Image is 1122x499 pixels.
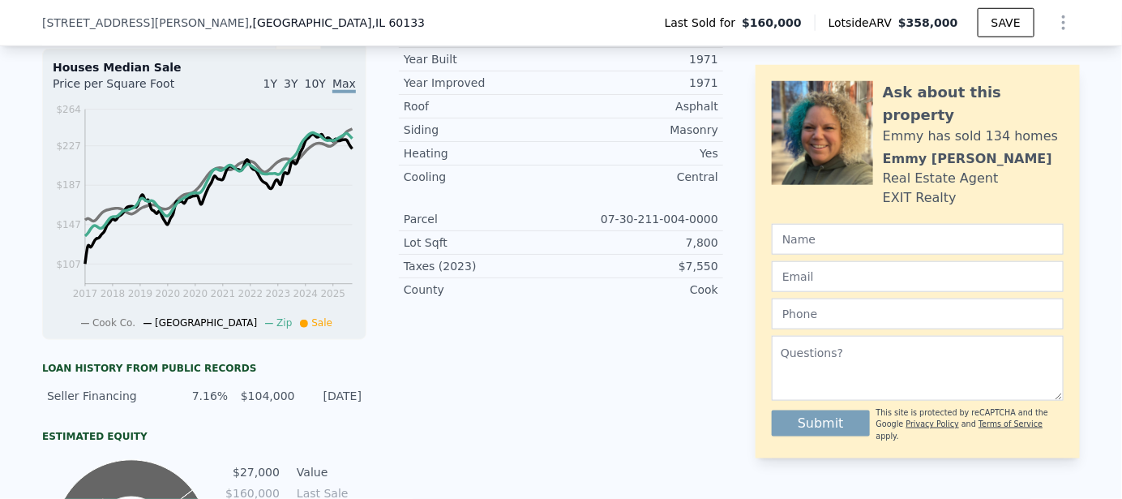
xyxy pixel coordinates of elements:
[978,8,1034,37] button: SAVE
[404,75,561,91] div: Year Improved
[293,463,366,481] td: Value
[293,289,319,300] tspan: 2024
[321,289,346,300] tspan: 2025
[42,15,249,31] span: [STREET_ADDRESS][PERSON_NAME]
[101,289,126,300] tspan: 2018
[404,145,561,161] div: Heating
[979,419,1043,428] a: Terms of Service
[266,289,291,300] tspan: 2023
[561,75,718,91] div: 1971
[311,317,332,329] span: Sale
[305,77,326,90] span: 10Y
[561,258,718,274] div: $7,550
[56,140,81,152] tspan: $227
[1047,6,1080,39] button: Show Options
[829,15,898,31] span: Lotside ARV
[561,122,718,138] div: Masonry
[276,317,292,329] span: Zip
[561,169,718,185] div: Central
[404,234,561,251] div: Lot Sqft
[404,98,561,114] div: Roof
[128,289,153,300] tspan: 2019
[305,388,362,404] div: [DATE]
[73,289,98,300] tspan: 2017
[56,259,81,270] tspan: $107
[898,16,958,29] span: $358,000
[53,59,356,75] div: Houses Median Sale
[906,419,959,428] a: Privacy Policy
[772,411,870,437] button: Submit
[883,127,1058,146] div: Emmy has sold 134 homes
[221,463,280,481] td: $27,000
[332,77,356,93] span: Max
[92,317,135,329] span: Cook Co.
[56,220,81,231] tspan: $147
[561,145,718,161] div: Yes
[56,180,81,191] tspan: $187
[876,407,1064,442] div: This site is protected by reCAPTCHA and the Google and apply.
[56,104,81,115] tspan: $264
[561,98,718,114] div: Asphalt
[372,16,425,29] span: , IL 60133
[404,282,561,298] div: County
[404,258,561,274] div: Taxes (2023)
[155,317,257,329] span: [GEOGRAPHIC_DATA]
[404,211,561,227] div: Parcel
[404,122,561,138] div: Siding
[263,77,277,90] span: 1Y
[238,388,294,404] div: $104,000
[249,15,425,31] span: , [GEOGRAPHIC_DATA]
[561,234,718,251] div: 7,800
[883,81,1064,127] div: Ask about this property
[883,188,957,208] div: EXIT Realty
[156,289,181,300] tspan: 2020
[42,362,366,375] div: Loan history from public records
[183,289,208,300] tspan: 2020
[665,15,743,31] span: Last Sold for
[742,15,802,31] span: $160,000
[404,51,561,67] div: Year Built
[561,211,718,227] div: 07-30-211-004-0000
[883,169,999,188] div: Real Estate Agent
[42,430,366,443] div: Estimated Equity
[883,149,1052,169] div: Emmy [PERSON_NAME]
[772,224,1064,255] input: Name
[772,261,1064,292] input: Email
[284,77,298,90] span: 3Y
[171,388,228,404] div: 7.16%
[561,51,718,67] div: 1971
[561,282,718,298] div: Cook
[47,388,161,404] div: Seller Financing
[404,169,561,185] div: Cooling
[211,289,236,300] tspan: 2021
[238,289,263,300] tspan: 2022
[772,299,1064,329] input: Phone
[53,75,204,101] div: Price per Square Foot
